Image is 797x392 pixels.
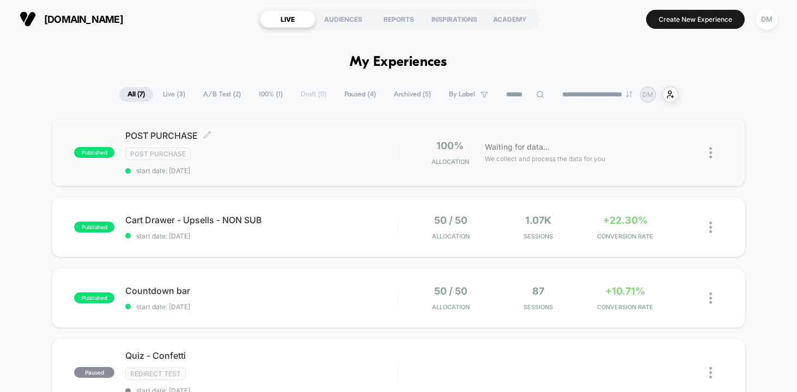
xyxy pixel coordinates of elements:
[605,285,645,297] span: +10.71%
[525,215,551,226] span: 1.07k
[646,10,745,29] button: Create New Experience
[756,9,777,30] div: DM
[125,232,398,240] span: start date: [DATE]
[336,87,384,102] span: Paused ( 4 )
[432,232,470,240] span: Allocation
[709,367,712,378] img: close
[20,11,36,27] img: Visually logo
[195,87,249,102] span: A/B Test ( 2 )
[449,90,475,99] span: By Label
[626,91,632,97] img: end
[74,367,114,378] span: paused
[436,140,464,151] span: 100%
[431,158,469,166] span: Allocation
[125,303,398,311] span: start date: [DATE]
[16,10,126,28] button: [DOMAIN_NAME]
[434,215,467,226] span: 50 / 50
[125,148,191,160] span: Post Purchase
[434,285,467,297] span: 50 / 50
[432,303,470,311] span: Allocation
[350,54,447,70] h1: My Experiences
[497,232,579,240] span: Sessions
[125,350,398,361] span: Quiz - Confetti
[260,10,315,28] div: LIVE
[485,154,605,164] span: We collect and process the data for you
[709,147,712,158] img: close
[585,303,666,311] span: CONVERSION RATE
[74,292,114,303] span: published
[125,215,398,225] span: Cart Drawer - Upsells - NON SUB
[709,222,712,233] img: close
[125,367,186,380] span: Redirect Test
[386,87,439,102] span: Archived ( 5 )
[74,147,114,158] span: published
[753,8,781,30] button: DM
[497,303,579,311] span: Sessions
[251,87,291,102] span: 100% ( 1 )
[74,222,114,232] span: published
[427,10,482,28] div: INSPIRATIONS
[44,14,123,25] span: [DOMAIN_NAME]
[125,285,398,296] span: Countdown bar
[485,141,550,153] span: Waiting for data...
[125,130,398,141] span: POST PURCHASE
[315,10,371,28] div: AUDIENCES
[371,10,427,28] div: REPORTS
[125,167,398,175] span: start date: [DATE]
[603,215,648,226] span: +22.30%
[709,292,712,304] img: close
[155,87,193,102] span: Live ( 3 )
[119,87,153,102] span: All ( 7 )
[482,10,538,28] div: ACADEMY
[642,90,653,99] p: DM
[532,285,544,297] span: 87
